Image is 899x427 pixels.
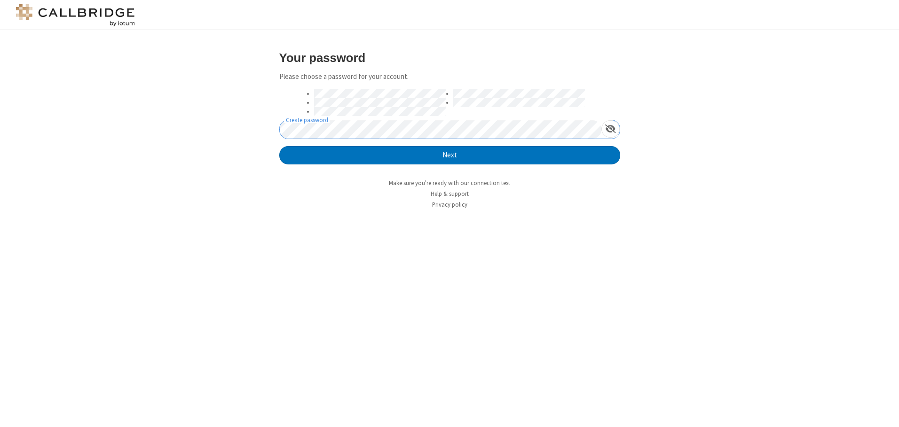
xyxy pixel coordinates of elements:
div: Show password [601,120,620,138]
img: logo@2x.png [14,4,136,26]
a: Help & support [431,190,469,198]
a: Privacy policy [432,201,467,209]
p: Please choose a password for your account. [279,71,620,82]
a: Make sure you're ready with our connection test [389,179,510,187]
button: Next [279,146,620,165]
h3: Your password [279,51,620,64]
input: Create password [280,120,601,139]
